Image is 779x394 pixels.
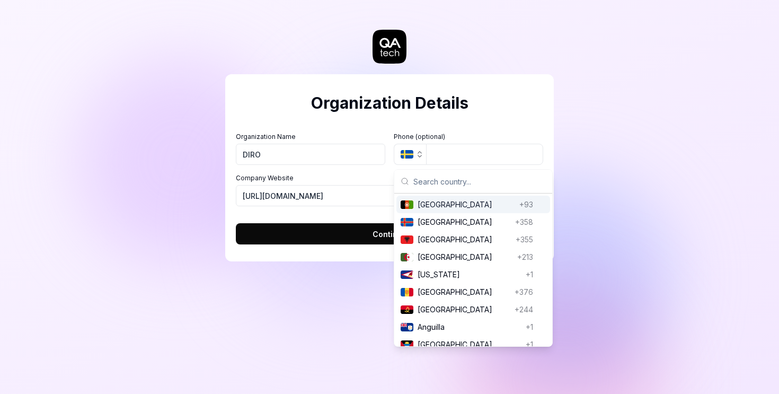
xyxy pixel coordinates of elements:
[515,304,533,315] span: +244
[418,234,511,245] span: [GEOGRAPHIC_DATA]
[516,234,533,245] span: +355
[418,286,510,297] span: [GEOGRAPHIC_DATA]
[526,339,533,350] span: +1
[236,91,543,115] h2: Organization Details
[515,286,533,297] span: +376
[418,269,521,280] span: [US_STATE]
[236,185,543,206] input: https://
[418,304,510,315] span: [GEOGRAPHIC_DATA]
[236,223,543,244] button: Continue
[418,199,515,210] span: [GEOGRAPHIC_DATA]
[236,132,385,142] label: Organization Name
[394,132,543,142] label: Phone (optional)
[373,229,407,240] span: Continue
[236,173,543,183] label: Company Website
[526,269,533,280] span: +1
[418,216,511,227] span: [GEOGRAPHIC_DATA]
[418,251,513,262] span: [GEOGRAPHIC_DATA]
[519,199,533,210] span: +93
[418,321,521,332] span: Anguilla
[517,251,533,262] span: +213
[526,321,533,332] span: +1
[418,339,521,350] span: [GEOGRAPHIC_DATA]
[413,170,546,193] input: Search country...
[394,194,552,346] div: Suggestions
[515,216,533,227] span: +358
